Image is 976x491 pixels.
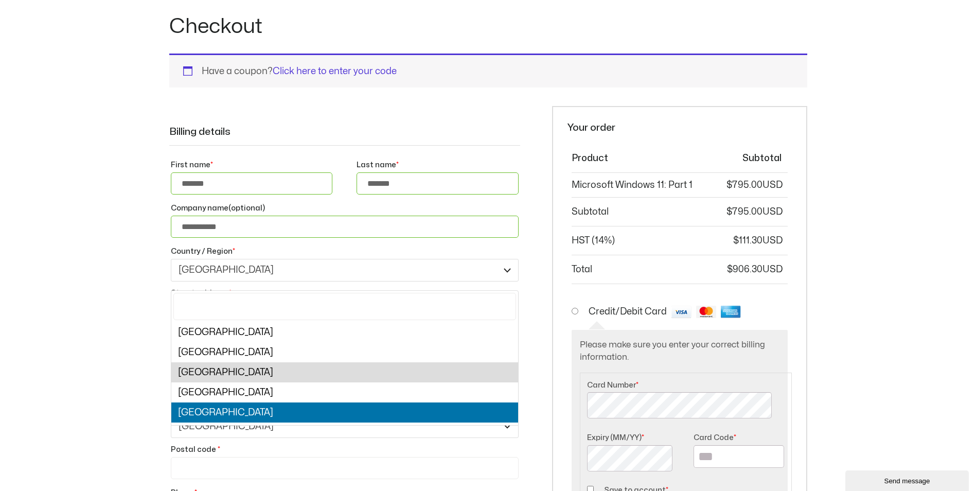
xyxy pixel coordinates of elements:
h3: Your order [552,106,807,145]
th: Subtotal [572,198,717,226]
li: [GEOGRAPHIC_DATA] [171,342,518,362]
span: Canada [179,264,500,276]
iframe: chat widget [845,468,971,491]
th: Subtotal [717,144,787,173]
label: Street address [171,286,519,301]
label: Expiry (MM/YY) [587,430,678,445]
li: [GEOGRAPHIC_DATA] [171,362,518,382]
h3: Billing details [169,115,520,146]
bdi: 906.30 [727,265,762,274]
label: Card Code [694,430,785,445]
li: [GEOGRAPHIC_DATA] [171,322,518,342]
th: HST (14%) [572,226,717,255]
label: Card Number [587,378,784,393]
span: $ [726,207,732,216]
div: Have a coupon? [169,54,807,87]
span: $ [733,236,739,245]
img: mastercard [696,306,720,318]
h1: Checkout [169,12,807,41]
span: Nova Scotia [179,420,500,433]
a: Enter your coupon code [273,67,397,76]
li: [PERSON_NAME][GEOGRAPHIC_DATA] [171,423,518,443]
td: Microsoft Windows 11: Part 1 [572,173,717,198]
span: $ [727,265,733,274]
span: 111.30 [733,236,783,245]
span: Country / Region [171,259,519,282]
span: $ [726,181,732,189]
label: First name [171,157,333,172]
label: Last name [357,157,519,172]
span: Province [171,415,519,438]
img: visa [671,306,695,318]
p: Please make sure you enter your correct billing information. [580,339,779,364]
li: [GEOGRAPHIC_DATA] [171,382,518,402]
bdi: 795.00 [726,181,762,189]
bdi: 795.00 [726,207,762,216]
label: Credit/Debit Card [589,307,744,316]
label: Postal code [171,442,519,457]
li: [GEOGRAPHIC_DATA] [171,402,518,423]
th: Total [572,255,717,284]
th: Product [572,144,717,173]
label: Company name [171,201,519,216]
span: (optional) [228,204,265,212]
label: Country / Region [171,244,519,259]
img: amex [721,306,744,318]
